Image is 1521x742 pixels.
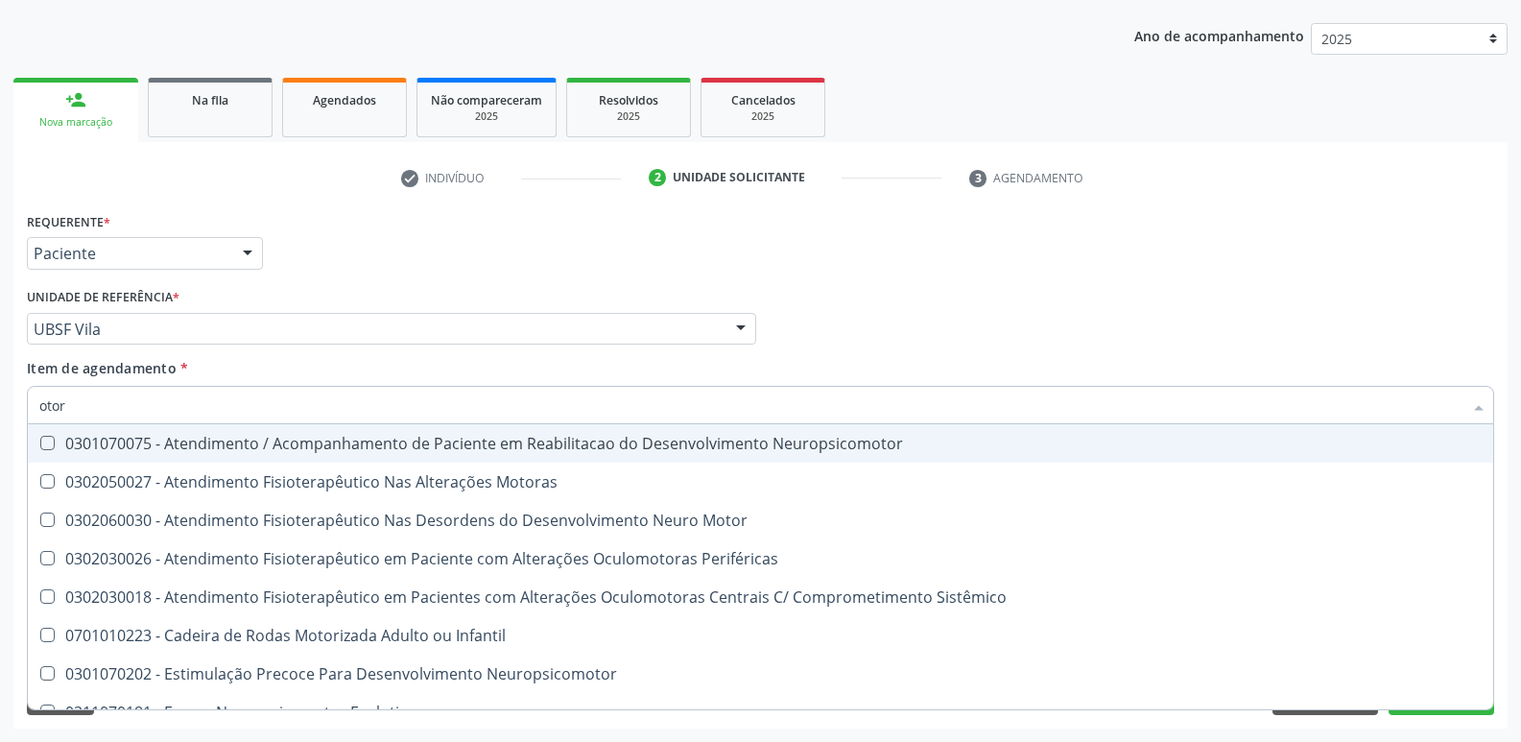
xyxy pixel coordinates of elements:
div: 2025 [715,109,811,124]
span: Item de agendamento [27,359,177,377]
label: Requerente [27,207,110,237]
div: Nova marcação [27,115,125,130]
span: Paciente [34,244,224,263]
span: UBSF Vila [34,320,717,339]
div: 0301070075 - Atendimento / Acompanhamento de Paciente em Reabilitacao do Desenvolvimento Neuropsi... [39,436,1482,451]
span: Agendados [313,92,376,108]
div: 0211070181 - Exame Neuropsicomotor Evolutivo [39,705,1482,720]
div: Unidade solicitante [673,169,805,186]
span: Cancelados [731,92,796,108]
label: Unidade de referência [27,283,179,313]
div: 2025 [431,109,542,124]
div: 0301070202 - Estimulação Precoce Para Desenvolvimento Neuropsicomotor [39,666,1482,682]
div: 0302030026 - Atendimento Fisioterapêutico em Paciente com Alterações Oculomotoras Periféricas [39,551,1482,566]
div: 0302060030 - Atendimento Fisioterapêutico Nas Desordens do Desenvolvimento Neuro Motor [39,513,1482,528]
div: 0302050027 - Atendimento Fisioterapêutico Nas Alterações Motoras [39,474,1482,490]
div: 0302030018 - Atendimento Fisioterapêutico em Pacientes com Alterações Oculomotoras Centrais C/ Co... [39,589,1482,605]
input: Buscar por procedimentos [39,386,1462,424]
div: 0701010223 - Cadeira de Rodas Motorizada Adulto ou Infantil [39,628,1482,643]
span: Não compareceram [431,92,542,108]
span: Resolvidos [599,92,658,108]
p: Ano de acompanhamento [1134,23,1304,47]
div: 2025 [581,109,677,124]
div: 2 [649,169,666,186]
span: Na fila [192,92,228,108]
div: person_add [65,89,86,110]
